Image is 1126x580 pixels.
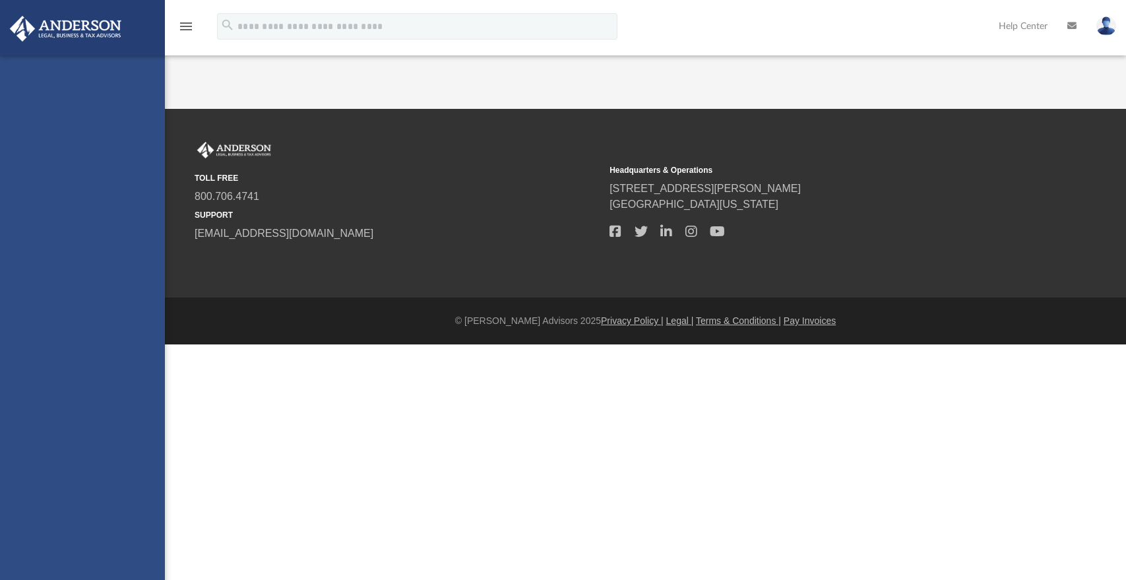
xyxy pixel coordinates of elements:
i: menu [178,18,194,34]
a: [GEOGRAPHIC_DATA][US_STATE] [610,199,778,210]
small: TOLL FREE [195,172,600,184]
a: Pay Invoices [784,315,836,326]
img: Anderson Advisors Platinum Portal [6,16,125,42]
small: SUPPORT [195,209,600,221]
a: [STREET_ADDRESS][PERSON_NAME] [610,183,801,194]
div: © [PERSON_NAME] Advisors 2025 [165,314,1126,328]
a: Legal | [666,315,694,326]
a: 800.706.4741 [195,191,259,202]
small: Headquarters & Operations [610,164,1015,176]
i: search [220,18,235,32]
a: Terms & Conditions | [696,315,781,326]
a: Privacy Policy | [601,315,664,326]
img: Anderson Advisors Platinum Portal [195,142,274,159]
a: menu [178,25,194,34]
img: User Pic [1096,16,1116,36]
a: [EMAIL_ADDRESS][DOMAIN_NAME] [195,228,373,239]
